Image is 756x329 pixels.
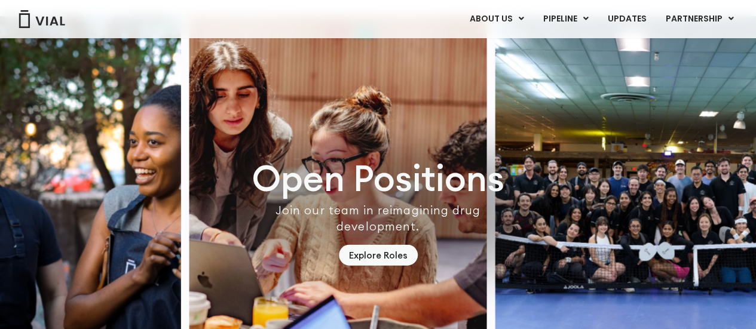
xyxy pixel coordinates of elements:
a: PIPELINEMenu Toggle [534,9,598,29]
a: ABOUT USMenu Toggle [460,9,533,29]
a: Explore Roles [339,245,418,266]
a: PARTNERSHIPMenu Toggle [656,9,743,29]
a: UPDATES [598,9,656,29]
img: Vial Logo [18,10,66,28]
